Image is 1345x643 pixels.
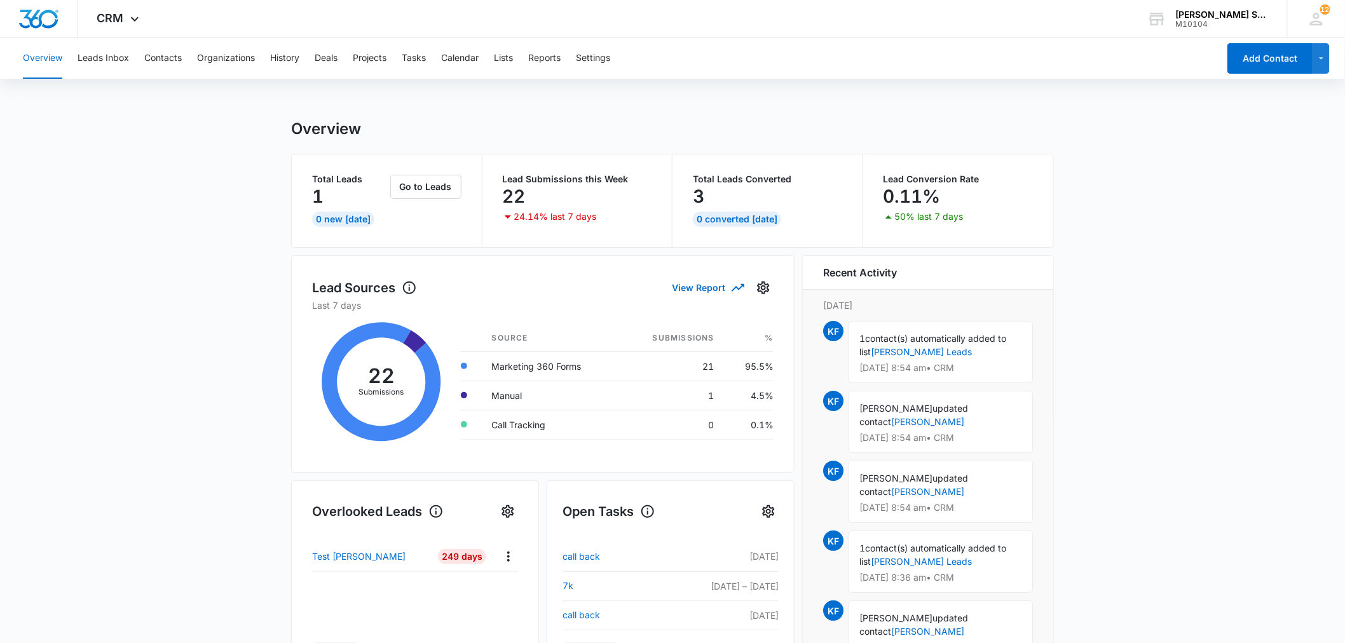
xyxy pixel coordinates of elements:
h1: Overlooked Leads [312,502,444,521]
span: [PERSON_NAME] [859,403,932,414]
div: 249 Days [438,549,486,564]
button: View Report [672,276,743,299]
span: 124 [1320,4,1330,15]
p: 22 [503,186,526,206]
h6: Recent Activity [823,265,897,280]
button: History [270,38,299,79]
p: [DATE] [639,609,779,622]
button: Lists [494,38,513,79]
span: KF [823,321,843,341]
span: CRM [97,11,124,25]
p: Total Leads Converted [693,175,842,184]
td: Marketing 360 Forms [482,351,621,381]
button: Reports [528,38,561,79]
span: 1 [859,543,865,553]
td: 21 [620,351,724,381]
div: notifications count [1320,4,1330,15]
span: contact(s) automatically added to list [859,543,1006,567]
p: 50% last 7 days [895,212,964,221]
td: 1 [620,381,724,410]
button: Settings [498,501,518,522]
th: % [725,325,774,352]
a: call back [563,607,639,623]
button: Actions [498,546,518,566]
a: [PERSON_NAME] [891,416,964,427]
a: call back [563,549,639,564]
button: Go to Leads [390,175,461,199]
div: account name [1176,10,1269,20]
th: Submissions [620,325,724,352]
button: Settings [576,38,610,79]
p: Last 7 days [312,299,774,312]
td: 0 [620,410,724,439]
p: Total Leads [312,175,388,184]
span: [PERSON_NAME] [859,613,932,623]
div: 0 Converted [DATE] [693,212,781,227]
p: 3 [693,186,704,206]
td: 4.5% [725,381,774,410]
span: [PERSON_NAME] [859,473,932,484]
span: 1 [859,333,865,344]
button: Leads Inbox [78,38,129,79]
p: 24.14% last 7 days [514,212,597,221]
a: [PERSON_NAME] Leads [871,556,972,567]
span: contact(s) automatically added to list [859,333,1006,357]
div: 0 New [DATE] [312,212,374,227]
span: KF [823,600,843,621]
button: Organizations [197,38,255,79]
p: [DATE] 8:36 am • CRM [859,573,1022,582]
button: Settings [758,501,779,522]
td: 95.5% [725,351,774,381]
button: Settings [753,278,774,298]
p: Test [PERSON_NAME] [312,550,406,563]
p: 0.11% [884,186,941,206]
td: Call Tracking [482,410,621,439]
a: [PERSON_NAME] [891,486,964,497]
span: KF [823,461,843,481]
p: [DATE] 8:54 am • CRM [859,503,1022,512]
button: Contacts [144,38,182,79]
p: Lead Conversion Rate [884,175,1034,184]
a: 7k [563,578,639,593]
div: account id [1176,20,1269,29]
a: [PERSON_NAME] Leads [871,346,972,357]
p: [DATE] 8:54 am • CRM [859,363,1022,372]
p: [DATE] [639,550,779,563]
span: KF [823,531,843,551]
p: [DATE] – [DATE] [639,579,779,593]
td: 0.1% [725,410,774,439]
p: [DATE] 8:54 am • CRM [859,433,1022,442]
h1: Overview [291,119,361,139]
th: Source [482,325,621,352]
button: Tasks [402,38,426,79]
a: Go to Leads [390,181,461,192]
a: Test [PERSON_NAME] [312,550,432,563]
button: Projects [353,38,386,79]
a: [PERSON_NAME] [891,626,964,637]
p: [DATE] [823,299,1033,312]
span: KF [823,391,843,411]
p: 1 [312,186,324,206]
button: Overview [23,38,62,79]
td: Manual [482,381,621,410]
h1: Lead Sources [312,278,417,297]
button: Add Contact [1227,43,1313,74]
p: Lead Submissions this Week [503,175,652,184]
h1: Open Tasks [563,502,655,521]
button: Deals [315,38,338,79]
button: Calendar [441,38,479,79]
